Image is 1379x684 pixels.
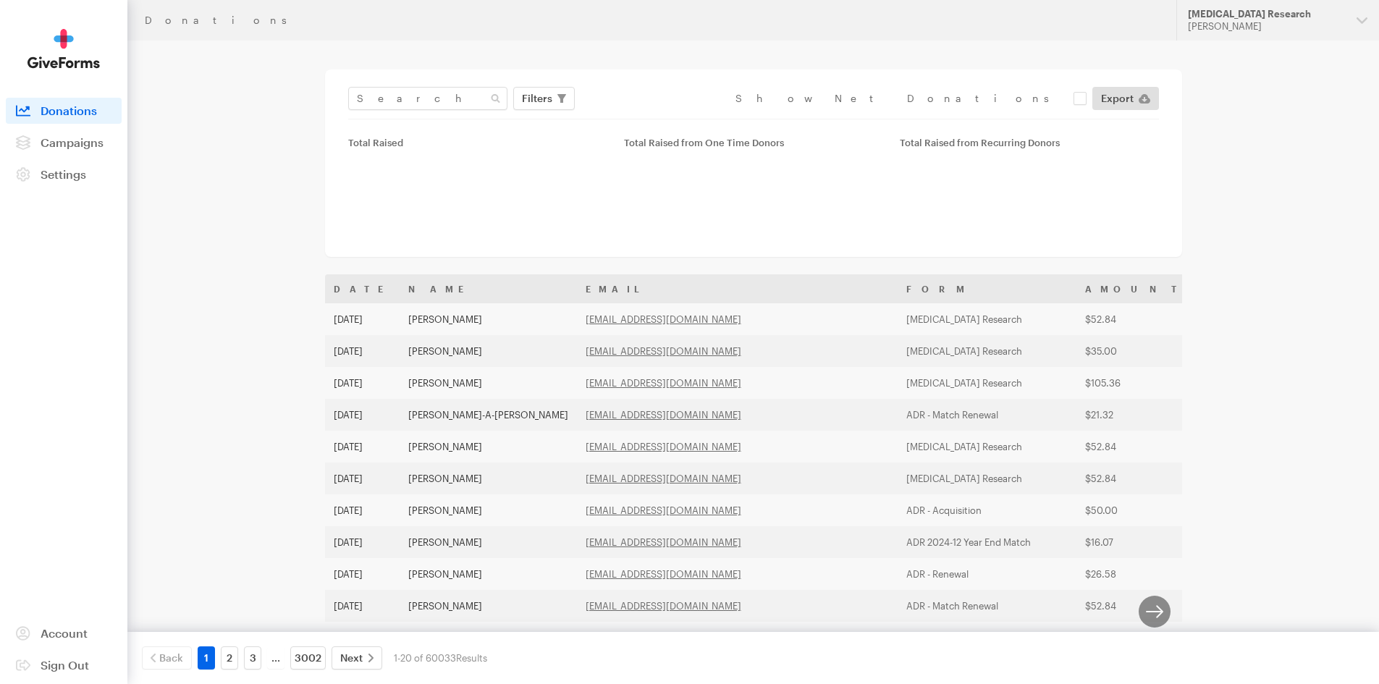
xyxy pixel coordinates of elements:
[41,167,86,181] span: Settings
[586,345,741,357] a: [EMAIL_ADDRESS][DOMAIN_NAME]
[348,87,507,110] input: Search Name & Email
[1076,494,1194,526] td: $50.00
[586,377,741,389] a: [EMAIL_ADDRESS][DOMAIN_NAME]
[290,646,326,670] a: 3002
[1101,90,1134,107] span: Export
[28,29,100,69] img: GiveForms
[1076,431,1194,463] td: $52.84
[898,399,1076,431] td: ADR - Match Renewal
[400,558,577,590] td: [PERSON_NAME]
[1076,303,1194,335] td: $52.84
[898,335,1076,367] td: [MEDICAL_DATA] Research
[400,622,577,654] td: [PERSON_NAME]
[325,303,400,335] td: [DATE]
[325,590,400,622] td: [DATE]
[325,494,400,526] td: [DATE]
[221,646,238,670] a: 2
[898,303,1076,335] td: [MEDICAL_DATA] Research
[244,646,261,670] a: 3
[898,494,1076,526] td: ADR - Acquisition
[1076,526,1194,558] td: $16.07
[325,274,400,303] th: Date
[1076,622,1194,654] td: $20.00
[898,622,1076,654] td: [MEDICAL_DATA] Research
[41,626,88,640] span: Account
[577,274,898,303] th: Email
[6,130,122,156] a: Campaigns
[586,313,741,325] a: [EMAIL_ADDRESS][DOMAIN_NAME]
[348,137,607,148] div: Total Raised
[1076,399,1194,431] td: $21.32
[898,367,1076,399] td: [MEDICAL_DATA] Research
[400,431,577,463] td: [PERSON_NAME]
[325,526,400,558] td: [DATE]
[400,463,577,494] td: [PERSON_NAME]
[6,161,122,187] a: Settings
[6,98,122,124] a: Donations
[586,409,741,421] a: [EMAIL_ADDRESS][DOMAIN_NAME]
[1076,274,1194,303] th: Amount
[1076,463,1194,494] td: $52.84
[586,473,741,484] a: [EMAIL_ADDRESS][DOMAIN_NAME]
[1076,335,1194,367] td: $35.00
[400,335,577,367] td: [PERSON_NAME]
[1188,20,1345,33] div: [PERSON_NAME]
[898,463,1076,494] td: [MEDICAL_DATA] Research
[325,622,400,654] td: [DATE]
[624,137,882,148] div: Total Raised from One Time Donors
[900,137,1158,148] div: Total Raised from Recurring Donors
[400,399,577,431] td: [PERSON_NAME]-A-[PERSON_NAME]
[1076,367,1194,399] td: $105.36
[325,335,400,367] td: [DATE]
[41,658,89,672] span: Sign Out
[400,274,577,303] th: Name
[400,494,577,526] td: [PERSON_NAME]
[325,431,400,463] td: [DATE]
[898,590,1076,622] td: ADR - Match Renewal
[41,135,104,149] span: Campaigns
[400,526,577,558] td: [PERSON_NAME]
[332,646,382,670] a: Next
[6,620,122,646] a: Account
[325,463,400,494] td: [DATE]
[41,104,97,117] span: Donations
[1188,8,1345,20] div: [MEDICAL_DATA] Research
[340,649,363,667] span: Next
[586,536,741,548] a: [EMAIL_ADDRESS][DOMAIN_NAME]
[513,87,575,110] button: Filters
[456,652,487,664] span: Results
[898,558,1076,590] td: ADR - Renewal
[898,274,1076,303] th: Form
[1092,87,1159,110] a: Export
[898,526,1076,558] td: ADR 2024-12 Year End Match
[325,399,400,431] td: [DATE]
[325,558,400,590] td: [DATE]
[400,303,577,335] td: [PERSON_NAME]
[400,590,577,622] td: [PERSON_NAME]
[325,367,400,399] td: [DATE]
[586,441,741,452] a: [EMAIL_ADDRESS][DOMAIN_NAME]
[1076,558,1194,590] td: $26.58
[898,431,1076,463] td: [MEDICAL_DATA] Research
[400,367,577,399] td: [PERSON_NAME]
[586,504,741,516] a: [EMAIL_ADDRESS][DOMAIN_NAME]
[1076,590,1194,622] td: $52.84
[586,568,741,580] a: [EMAIL_ADDRESS][DOMAIN_NAME]
[522,90,552,107] span: Filters
[6,652,122,678] a: Sign Out
[394,646,487,670] div: 1-20 of 60033
[586,600,741,612] a: [EMAIL_ADDRESS][DOMAIN_NAME]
